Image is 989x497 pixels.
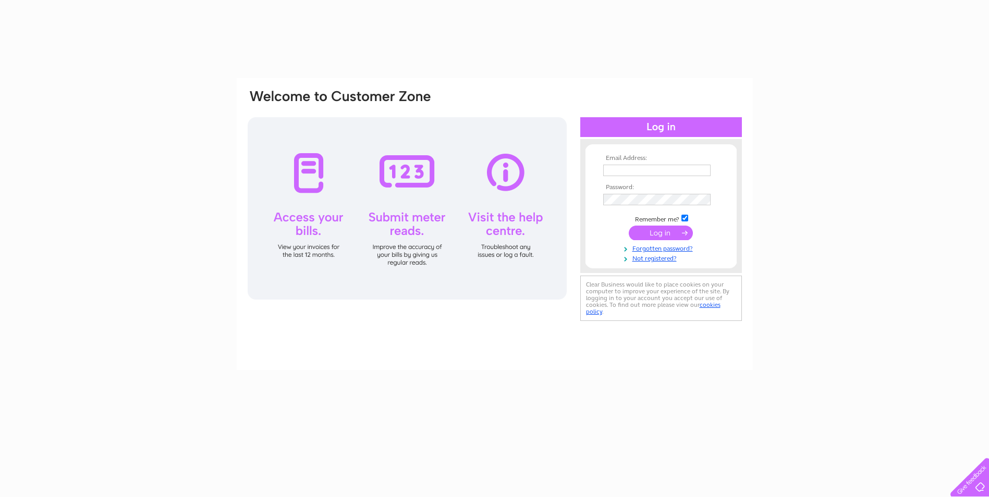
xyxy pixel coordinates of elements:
[603,253,722,263] a: Not registered?
[601,184,722,191] th: Password:
[629,226,693,240] input: Submit
[601,213,722,223] td: Remember me?
[603,243,722,253] a: Forgotten password?
[580,276,742,321] div: Clear Business would like to place cookies on your computer to improve your experience of the sit...
[601,155,722,162] th: Email Address:
[586,301,721,315] a: cookies policy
